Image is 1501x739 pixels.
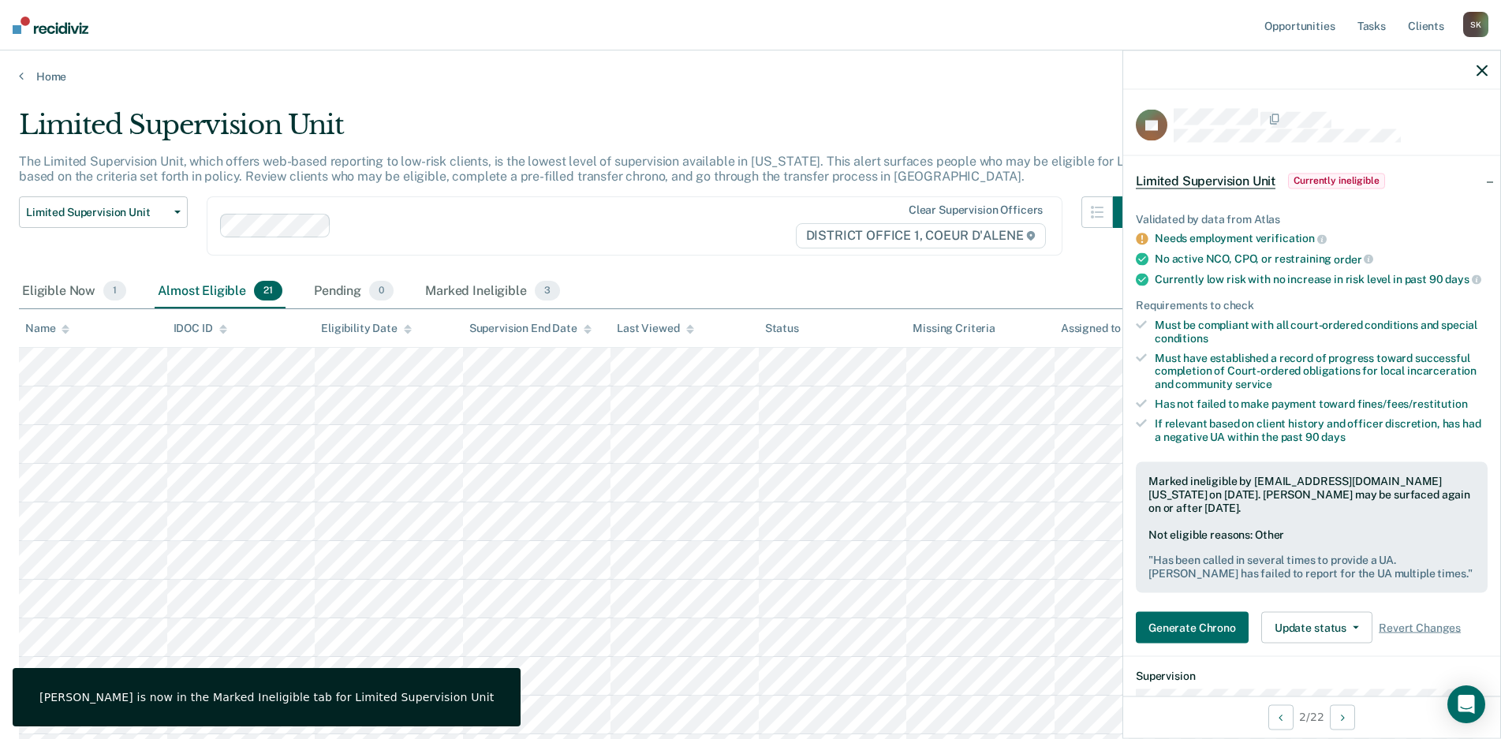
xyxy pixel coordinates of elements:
[617,322,693,335] div: Last Viewed
[321,322,412,335] div: Eligibility Date
[1155,319,1488,345] div: Must be compliant with all court-ordered conditions and special conditions
[369,281,394,301] span: 0
[19,69,1482,84] a: Home
[1155,252,1488,267] div: No active NCO, CPO, or restraining
[796,223,1047,248] span: DISTRICT OFFICE 1, COEUR D'ALENE
[19,109,1144,154] div: Limited Supervision Unit
[1334,252,1373,265] span: order
[469,322,592,335] div: Supervision End Date
[1357,397,1468,410] span: fines/fees/restitution
[1155,232,1488,246] div: Needs employment verification
[26,206,168,219] span: Limited Supervision Unit
[103,281,126,301] span: 1
[1235,378,1272,390] span: service
[1379,621,1461,634] span: Revert Changes
[1155,272,1488,286] div: Currently low risk with no increase in risk level in past 90
[1136,612,1255,644] a: Navigate to form link
[422,274,563,309] div: Marked Ineligible
[1288,173,1385,188] span: Currently ineligible
[13,17,88,34] img: Recidiviz
[1148,528,1475,580] div: Not eligible reasons: Other
[311,274,397,309] div: Pending
[1148,554,1475,580] pre: " Has been called in several times to provide a UA. [PERSON_NAME] has failed to report for the UA...
[1148,475,1475,514] div: Marked ineligible by [EMAIL_ADDRESS][DOMAIN_NAME][US_STATE] on [DATE]. [PERSON_NAME] may be surfa...
[1447,685,1485,723] div: Open Intercom Messenger
[913,322,995,335] div: Missing Criteria
[1268,704,1294,730] button: Previous Opportunity
[1445,273,1480,286] span: days
[155,274,286,309] div: Almost Eligible
[1061,322,1135,335] div: Assigned to
[19,154,1141,184] p: The Limited Supervision Unit, which offers web-based reporting to low-risk clients, is the lowest...
[1136,299,1488,312] div: Requirements to check
[1155,351,1488,390] div: Must have established a record of progress toward successful completion of Court-ordered obligati...
[1136,612,1249,644] button: Generate Chrono
[909,203,1043,217] div: Clear supervision officers
[254,281,282,301] span: 21
[39,690,494,704] div: [PERSON_NAME] is now in the Marked Ineligible tab for Limited Supervision Unit
[1155,397,1488,411] div: Has not failed to make payment toward
[1463,12,1488,37] div: S K
[1136,670,1488,683] dt: Supervision
[19,274,129,309] div: Eligible Now
[1123,155,1500,206] div: Limited Supervision UnitCurrently ineligible
[1321,430,1345,442] span: days
[1123,696,1500,737] div: 2 / 22
[1136,212,1488,226] div: Validated by data from Atlas
[174,322,227,335] div: IDOC ID
[1330,704,1355,730] button: Next Opportunity
[535,281,560,301] span: 3
[1261,612,1372,644] button: Update status
[25,322,69,335] div: Name
[765,322,799,335] div: Status
[1155,416,1488,443] div: If relevant based on client history and officer discretion, has had a negative UA within the past 90
[1136,173,1275,188] span: Limited Supervision Unit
